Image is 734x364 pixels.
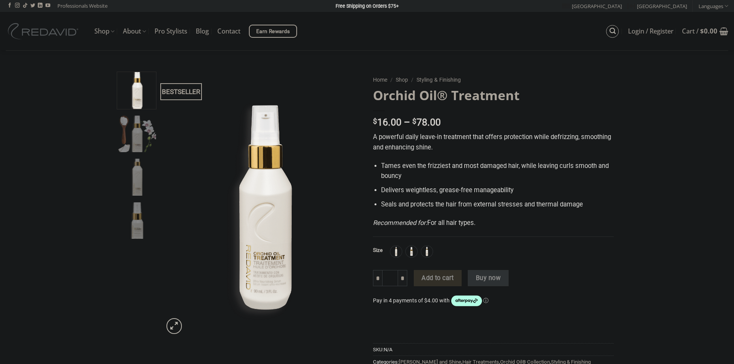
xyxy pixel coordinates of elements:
[381,185,613,196] li: Delivers weightless, grease-free manageability
[94,24,114,39] a: Shop
[373,218,614,228] p: For all hair types.
[384,347,393,352] span: N/A
[45,3,50,8] a: Follow on YouTube
[196,24,209,38] a: Blog
[411,77,413,83] span: /
[396,77,408,83] a: Shop
[406,247,417,257] img: 30ml
[373,297,451,304] span: Pay in 4 payments of $4.00 with
[468,270,508,286] button: Buy now
[414,270,462,286] button: Add to cart
[373,270,382,286] input: Reduce quantity of Orchid Oil® Treatment
[382,270,398,286] input: Product quantity
[682,23,728,40] a: View cart
[562,0,622,12] a: [GEOGRAPHIC_DATA]
[155,24,187,38] a: Pro Stylists
[6,23,83,39] img: REDAVID Salon Products | United States
[373,117,401,128] bdi: 16.00
[15,3,20,8] a: Follow on Instagram
[700,27,704,35] span: $
[117,116,156,154] img: REDAVID Orchid Oil Treatment 90ml
[406,246,417,257] div: 30ml
[249,25,297,38] a: Earn Rewards
[373,343,614,356] span: SKU:
[606,25,619,38] a: Search
[162,72,361,338] img: REDAVID Orchid Oil Treatment 90ml
[30,3,35,8] a: Follow on Twitter
[682,28,717,34] span: Cart /
[23,3,27,8] a: Follow on TikTok
[117,159,156,198] img: REDAVID Orchid Oil Treatment 250ml
[166,318,182,334] a: Zoom
[627,0,687,12] a: [GEOGRAPHIC_DATA]
[417,77,461,83] a: Styling & Finishing
[628,28,674,34] span: Login / Register
[381,200,613,210] li: Seals and protects the hair from external stresses and thermal damage
[7,3,12,8] a: Follow on Facebook
[373,219,427,226] em: Recommended for:
[391,247,401,257] img: 250ml
[123,24,146,39] a: About
[373,77,387,83] a: Home
[38,3,42,8] a: Follow on LinkedIn
[373,75,614,84] nav: Breadcrumb
[412,117,441,128] bdi: 78.00
[700,27,717,35] bdi: 0.00
[373,248,383,253] label: Size
[373,118,377,125] span: $
[390,246,402,257] div: 250ml
[117,70,156,109] img: REDAVID Orchid Oil Treatment 90ml
[256,27,290,36] span: Earn Rewards
[117,202,156,241] img: REDAVID Orchid Oil Treatment 30ml
[390,77,393,83] span: /
[628,24,674,38] a: Login / Register
[483,297,489,304] a: Information - Opens a dialog
[699,0,728,12] a: Languages
[373,87,614,104] h1: Orchid Oil® Treatment
[404,117,410,128] span: –
[381,161,613,181] li: Tames even the frizziest and most damaged hair, while leaving curls smooth and bouncy
[421,246,433,257] div: 90ml
[412,118,417,125] span: $
[422,247,432,257] img: 90ml
[217,24,240,38] a: Contact
[398,270,407,286] input: Increase quantity of Orchid Oil® Treatment
[336,3,399,9] strong: Free Shipping on Orders $75+
[373,132,614,153] p: A powerful daily leave-in treatment that offers protection while defrizzing, smoothing and enhanc...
